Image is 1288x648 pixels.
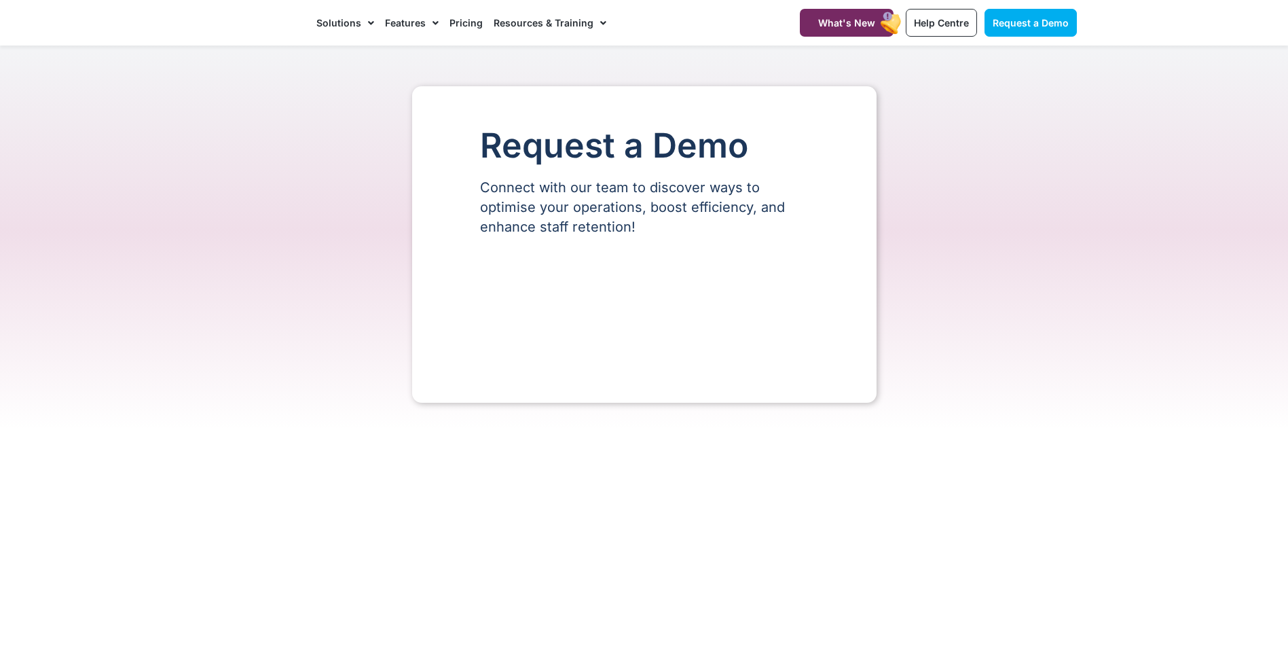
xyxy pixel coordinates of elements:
[750,592,910,639] img: "Get is on" Black Google play button.
[993,17,1069,29] span: Request a Demo
[380,591,524,639] img: small black download on the apple app store button.
[906,9,977,37] a: Help Centre
[480,260,809,362] iframe: Form 0
[212,545,1077,567] h2: Thank you for trusting CareMaster with supporting your business
[480,127,809,164] h1: Request a Demo
[914,17,969,29] span: Help Centre
[480,178,809,237] p: Connect with our team to discover ways to optimise your operations, boost efficiency, and enhance...
[818,17,875,29] span: What's New
[212,13,303,33] img: CareMaster Logo
[985,9,1077,37] a: Request a Demo
[800,9,894,37] a: What's New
